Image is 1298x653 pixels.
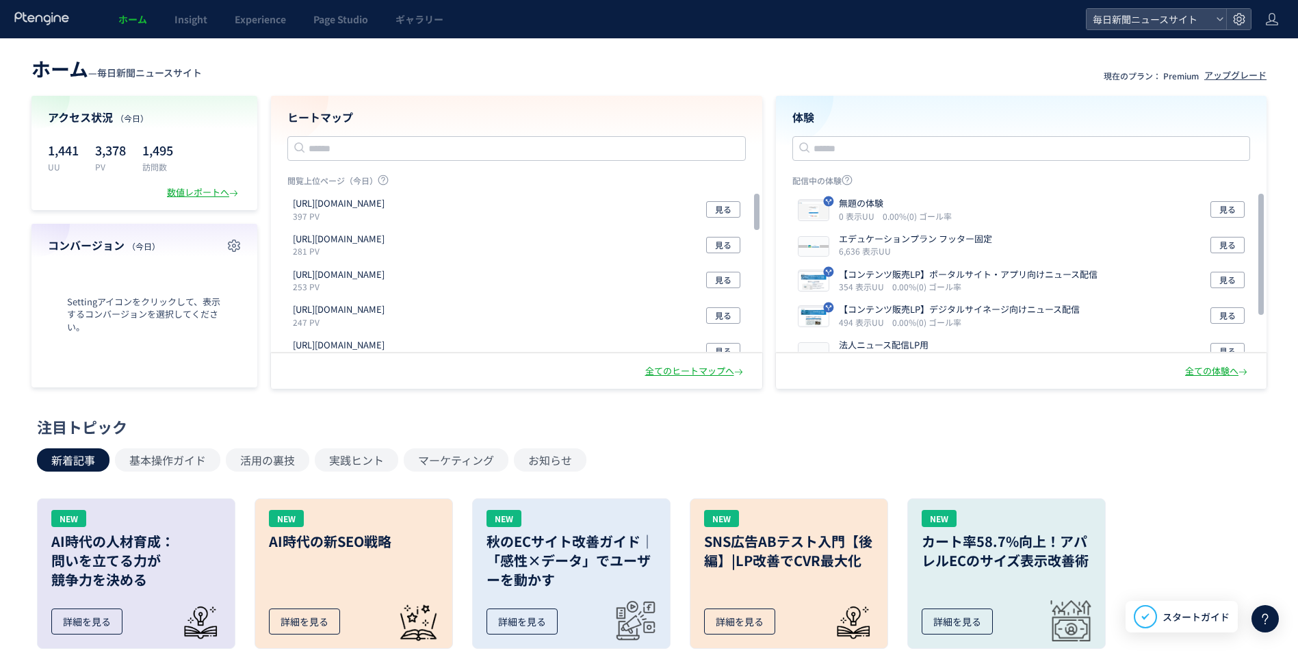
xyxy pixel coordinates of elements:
[142,161,173,172] p: 訪問数
[839,268,1098,281] p: 【コンテンツ販売LP】ポータルサイト・アプリ向けニュース配信
[287,175,746,192] p: 閲覧上位ページ（今日）
[1210,272,1245,288] button: 見る
[792,110,1251,125] h4: 体験
[51,609,122,635] div: 詳細を見る
[486,532,656,589] h3: 秋のECサイト改善ガイド｜「感性×データ」でユーザーを動かす
[799,343,829,362] img: be2378a3f136b0e25968c766498341e2.png
[706,272,740,288] button: 見る
[48,238,241,253] h4: コンバージョン
[839,316,890,328] i: 494 表示UU
[118,12,147,26] span: ホーム
[839,339,929,352] p: 法人ニュース配信LP用
[839,245,891,257] i: 6,636 表示UU
[799,237,829,256] img: 9c44f3b73a29539eca3f7a3c20d7b0b81722417587510.png
[486,609,558,635] div: 詳細を見る
[907,498,1106,649] a: NEWカート率58.7%向上！アパレルECのサイズ表示改善術詳細を見る
[293,303,385,316] p: https://mainichi.jp/pr/digital/t/standard/confirm1.html
[226,448,309,472] button: 活用の裏技
[255,498,453,649] a: NEWAI時代の新SEO戦略詳細を見る
[704,532,874,570] h3: SNS広告ABテスト入門【後編】|LP改善でCVR最大化
[1104,70,1199,81] p: 現在のプラン： Premium
[1210,237,1245,253] button: 見る
[799,272,829,291] img: a4f7d1a4f09a6c1b903ee96f3d49d8e9.jpeg
[892,316,961,328] i: 0.00%(0) ゴール率
[922,532,1091,570] h3: カート率58.7%向上！アパレルECのサイズ表示改善術
[293,233,385,246] p: https://mainichi.jp/info
[715,307,731,324] span: 見る
[799,307,829,326] img: 65e1450f8359bed7493d282504c95093.jpeg
[706,201,740,218] button: 見る
[839,233,992,246] p: エデュケーションプラン フッター固定
[1185,365,1250,378] div: 全ての体験へ
[313,12,368,26] span: Page Studio
[31,55,202,82] div: —
[1219,307,1236,324] span: 見る
[142,139,173,161] p: 1,495
[37,498,235,649] a: NEWAI時代の人材育成：問いを立てる力が競争力を決める詳細を見る
[51,532,221,589] h3: AI時代の人材育成： 問いを立てる力が 競争力を決める
[235,12,286,26] span: Experience
[892,281,961,292] i: 0.00%(0) ゴール率
[839,281,890,292] i: 354 表示UU
[1163,610,1230,624] span: スタートガイド
[715,237,731,253] span: 見る
[127,240,160,252] span: （今日）
[404,448,508,472] button: マーケティング
[293,245,390,257] p: 281 PV
[97,66,202,79] span: 毎日新聞ニュースサイト
[287,110,746,125] h4: ヒートマップ
[31,55,88,82] span: ホーム
[395,12,443,26] span: ギャラリー
[1210,307,1245,324] button: 見る
[645,365,746,378] div: 全てのヒートマップへ
[293,197,385,210] p: https://mainichi.jp/pr/digital/t/standard
[1219,343,1236,359] span: 見る
[883,210,952,222] i: 0.00%(0) ゴール率
[704,510,739,527] div: NEW
[1219,201,1236,218] span: 見る
[704,609,775,635] div: 詳細を見る
[839,303,1080,316] p: 【コンテンツ販売LP】デジタルサイネージ向けニュース配信
[293,268,385,281] p: https://mainichi.jp/signup/accounts/mypage
[715,272,731,288] span: 見る
[48,161,79,172] p: UU
[715,343,731,359] span: 見る
[922,609,993,635] div: 詳細を見る
[48,110,241,125] h4: アクセス状況
[293,316,390,328] p: 247 PV
[95,161,126,172] p: PV
[799,201,829,220] img: a6a45963e2b60155afbd459a12d0746a1728545287332.jpeg
[1210,201,1245,218] button: 見る
[293,339,385,352] p: https://mainichi.jp/signup/accounts/standard/signup
[690,498,888,649] a: NEWSNS広告ABテスト入門【後編】|LP改善でCVR最大化詳細を見る
[1089,9,1210,29] span: 毎日新聞ニュースサイト
[839,210,880,222] i: 0 表示UU
[293,352,390,363] p: 132 PV
[293,210,390,222] p: 397 PV
[315,448,398,472] button: 実践ヒント
[839,352,884,363] i: 649 表示UU
[116,112,148,124] span: （今日）
[514,448,586,472] button: お知らせ
[48,139,79,161] p: 1,441
[293,281,390,292] p: 253 PV
[1219,237,1236,253] span: 見る
[715,201,731,218] span: 見る
[115,448,220,472] button: 基本操作ガイド
[472,498,671,649] a: NEW秋のECサイト改善ガイド｜「感性×データ」でユーザーを動かす詳細を見る
[1210,343,1245,359] button: 見る
[48,296,241,334] span: Settingアイコンをクリックして、表示するコンバージョンを選択してください。
[95,139,126,161] p: 3,378
[174,12,207,26] span: Insight
[51,510,86,527] div: NEW
[269,609,340,635] div: 詳細を見る
[269,510,304,527] div: NEW
[1219,272,1236,288] span: 見る
[269,532,439,551] h3: AI時代の新SEO戦略
[839,197,946,210] p: 無題の体験
[706,343,740,359] button: 見る
[37,416,1254,437] div: 注目トピック
[37,448,109,472] button: 新着記事
[486,510,521,527] div: NEW
[1204,69,1267,82] div: アップグレード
